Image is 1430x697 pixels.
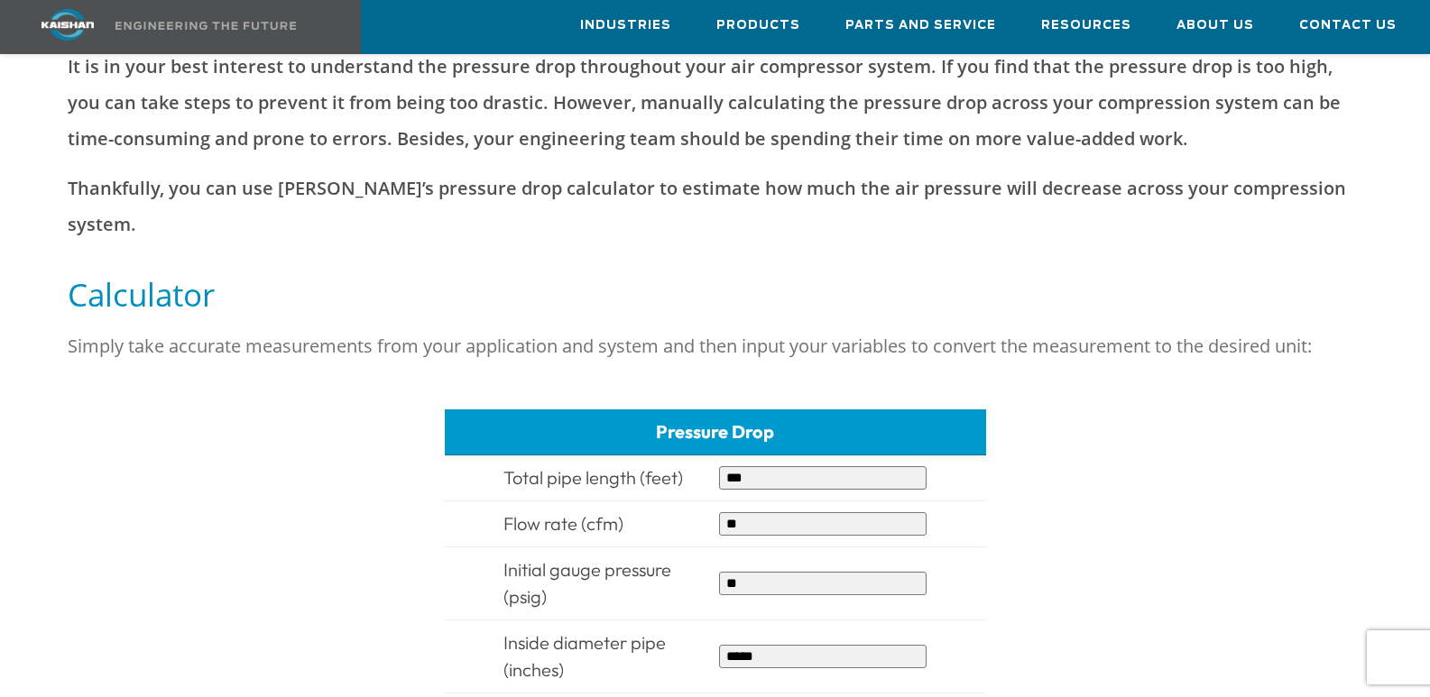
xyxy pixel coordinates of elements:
span: Industries [580,15,671,36]
a: Contact Us [1299,1,1397,50]
span: About Us [1176,15,1254,36]
a: Industries [580,1,671,50]
a: Resources [1041,1,1131,50]
span: Contact Us [1299,15,1397,36]
span: Resources [1041,15,1131,36]
a: Products [716,1,800,50]
p: Simply take accurate measurements from your application and system and then input your variables ... [68,328,1361,364]
span: Flow rate (cfm) [503,512,623,535]
span: Parts and Service [845,15,996,36]
span: Products [716,15,800,36]
img: Engineering the future [115,22,296,30]
span: Initial gauge pressure (psig) [503,558,671,608]
span: Pressure Drop [656,420,774,443]
p: It is in your best interest to understand the pressure drop throughout your air compressor system... [68,49,1361,157]
p: Thankfully, you can use [PERSON_NAME]’s pressure drop calculator to estimate how much the air pre... [68,170,1361,243]
a: About Us [1176,1,1254,50]
span: Total pipe length (feet) [503,466,683,489]
span: Inside diameter pipe (inches) [503,631,666,681]
h5: Calculator [68,274,1361,315]
a: Parts and Service [845,1,996,50]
